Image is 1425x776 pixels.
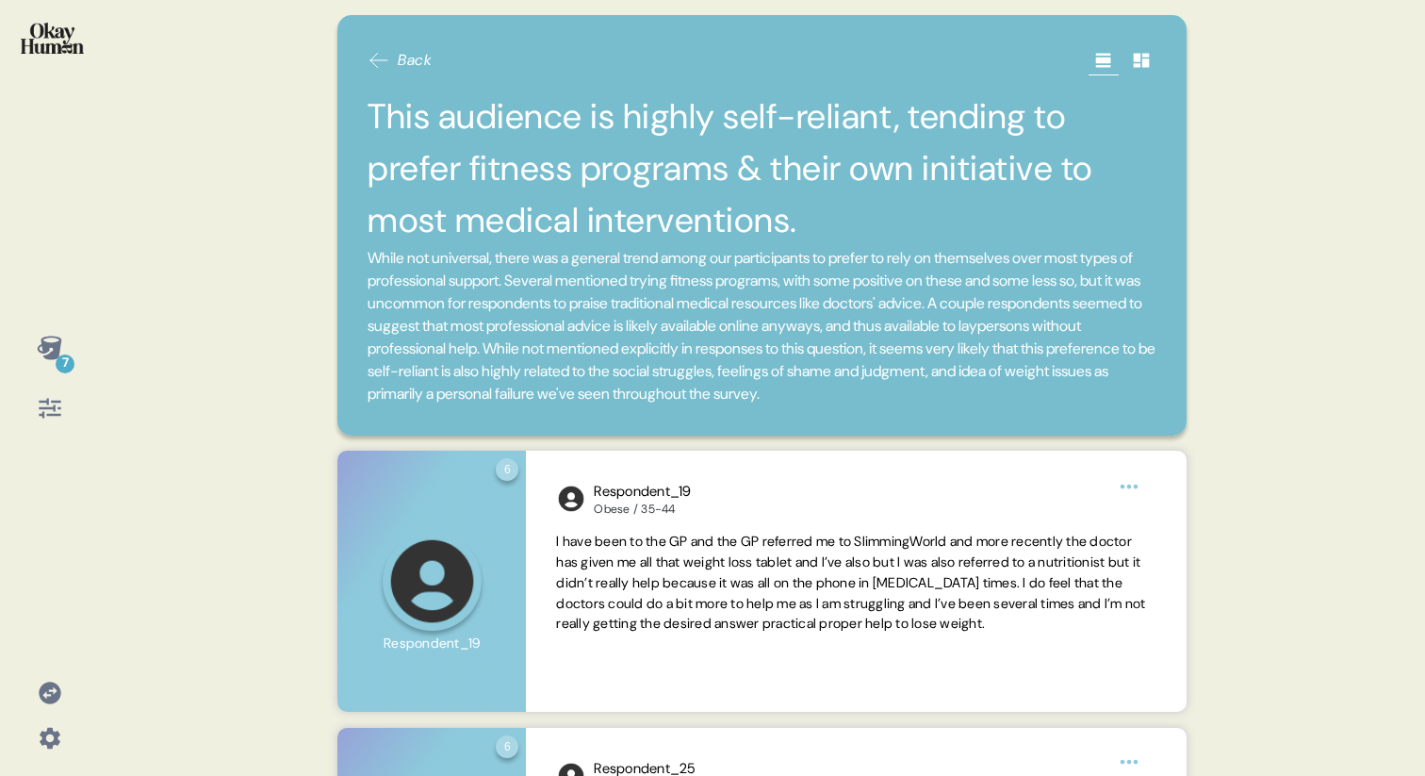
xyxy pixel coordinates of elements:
[56,355,74,373] div: 7
[398,49,432,72] span: Back
[556,533,1145,632] span: I have been to the GP and the GP referred me to SlimmingWorld and more recently the doctor has gi...
[21,23,84,54] img: okayhuman.3b1b6348.png
[594,502,691,517] div: Obese / 35-44
[556,484,586,514] img: l1ibTKarBSWXLOhlfT5LxFP+OttMJpPJZDKZTCbz9PgHEggSPYjZSwEAAAAASUVORK5CYII=
[496,735,518,758] div: 6
[496,458,518,481] div: 6
[368,247,1156,405] span: While not universal, there was a general trend among our participants to prefer to rely on themse...
[368,91,1156,247] h2: This audience is highly self-reliant, tending to prefer fitness programs & their own initiative t...
[594,481,691,503] div: Respondent_19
